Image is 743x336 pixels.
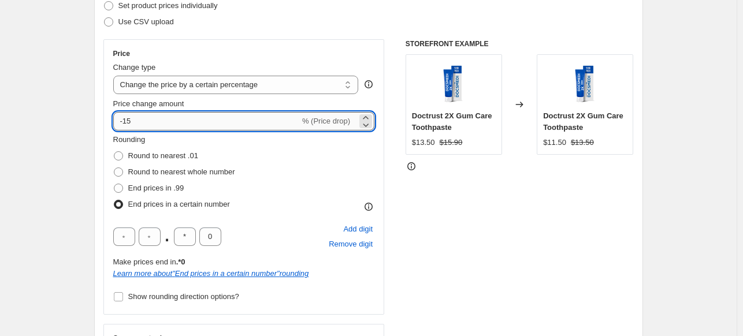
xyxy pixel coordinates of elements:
button: Add placeholder [341,222,374,237]
button: Remove placeholder [327,237,374,252]
span: Add digit [343,223,373,235]
h6: STOREFRONT EXAMPLE [406,39,634,48]
div: $11.50 [543,137,566,148]
strike: $15.90 [440,137,463,148]
span: Doctrust 2X Gum Care Toothpaste [412,111,492,132]
input: -15 [113,112,300,130]
span: Change type [113,63,156,72]
span: Round to nearest .01 [128,151,198,160]
span: . [164,227,170,246]
span: % (Price drop) [302,117,350,125]
img: 2X_a5e654e8-ce75-485a-9078-8ce75b348b5c_80x.png [430,61,477,107]
span: End prices in .99 [128,184,184,192]
span: Round to nearest whole number [128,167,235,176]
strike: $13.50 [571,137,594,148]
span: Set product prices individually [118,1,218,10]
span: Price change amount [113,99,184,108]
i: Learn more about " End prices in a certain number " rounding [113,269,309,278]
div: $13.50 [412,137,435,148]
a: Learn more about"End prices in a certain number"rounding [113,269,309,278]
span: Doctrust 2X Gum Care Toothpaste [543,111,623,132]
h3: Price [113,49,130,58]
span: End prices in a certain number [128,200,230,208]
input: ﹡ [199,227,221,246]
input: ﹡ [139,227,161,246]
input: ﹡ [113,227,135,246]
span: Remove digit [329,238,373,250]
span: Show rounding direction options? [128,292,239,301]
span: Use CSV upload [118,17,174,26]
span: Make prices end in [113,257,185,266]
img: 2X_a5e654e8-ce75-485a-9078-8ce75b348b5c_80x.png [562,61,608,107]
span: Rounding [113,135,146,144]
div: help [363,79,374,90]
input: ﹡ [174,227,196,246]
